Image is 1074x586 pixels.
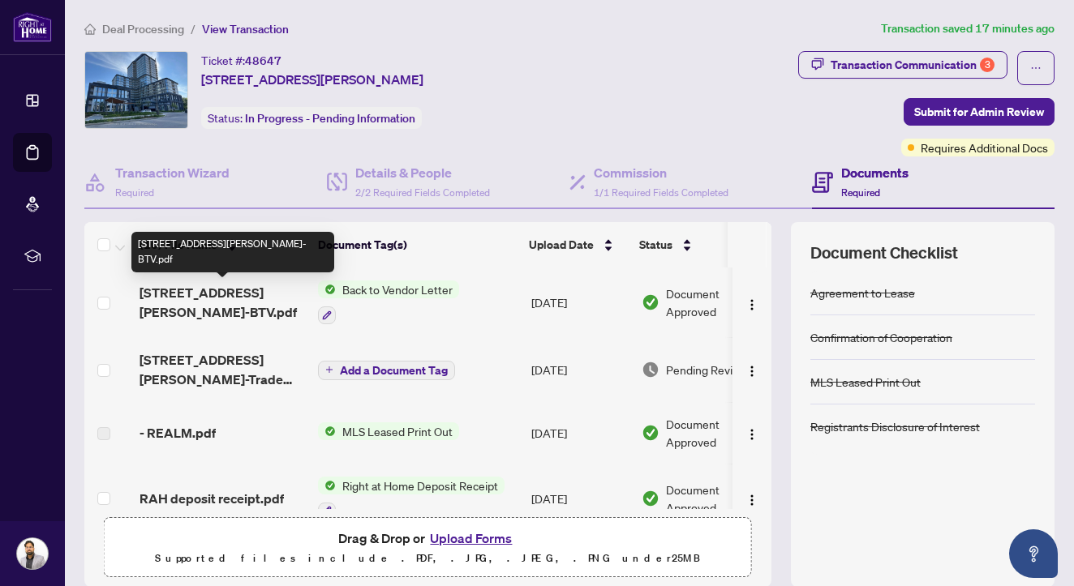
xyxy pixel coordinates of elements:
div: MLS Leased Print Out [810,373,921,391]
h4: Commission [594,163,728,182]
span: Submit for Admin Review [914,99,1044,125]
span: RAH deposit receipt.pdf [140,489,284,508]
button: Logo [739,485,765,511]
article: Transaction saved 17 minutes ago [881,19,1055,38]
span: ellipsis [1030,62,1042,74]
img: Status Icon [318,422,336,440]
span: 48647 [245,53,281,68]
th: Upload Date [522,222,633,267]
div: Transaction Communication [831,52,995,78]
img: Logo [745,428,758,441]
span: Right at Home Deposit Receipt [336,477,505,494]
img: Status Icon [318,477,336,494]
img: IMG-W12308103_1.jpg [85,52,187,128]
img: Document Status [642,490,659,507]
span: [STREET_ADDRESS][PERSON_NAME]-Trade sheet-[PERSON_NAME] to review.pdf [140,350,305,389]
span: Deal Processing [102,22,184,36]
button: Status IconBack to Vendor Letter [318,280,459,324]
div: Status: [201,107,422,129]
span: Drag & Drop or [338,528,517,549]
div: Agreement to Lease [810,284,915,302]
span: MLS Leased Print Out [336,422,459,440]
div: Confirmation of Cooperation [810,328,952,346]
span: plus [325,366,333,374]
h4: Documents [841,163,909,182]
span: Document Approved [666,481,767,516]
span: [STREET_ADDRESS][PERSON_NAME] [201,70,423,89]
span: 2/2 Required Fields Completed [355,186,490,199]
button: Upload Forms [425,528,517,549]
img: Profile Icon [17,538,48,569]
button: Status IconMLS Leased Print Out [318,422,459,440]
span: home [84,24,96,35]
img: Logo [745,494,758,507]
span: View Transaction [202,22,289,36]
span: Status [639,236,672,254]
img: Status Icon [318,280,336,298]
p: Supported files include .PDF, .JPG, .JPEG, .PNG under 25 MB [114,549,741,568]
button: Add a Document Tag [318,361,455,380]
button: Logo [739,420,765,446]
button: Logo [739,357,765,383]
span: [STREET_ADDRESS][PERSON_NAME]-BTV.pdf [140,283,305,322]
span: In Progress - Pending Information [245,111,415,126]
div: 3 [980,58,995,72]
img: Document Status [642,293,659,311]
span: Back to Vendor Letter [336,280,459,298]
span: Upload Date [529,236,594,254]
div: Registrants Disclosure of Interest [810,417,980,435]
span: Document Approved [666,415,767,451]
img: Document Status [642,424,659,442]
span: Requires Additional Docs [921,139,1048,156]
h4: Transaction Wizard [115,163,230,182]
button: Add a Document Tag [318,359,455,380]
td: [DATE] [525,267,635,337]
button: Status IconRight at Home Deposit Receipt [318,477,505,520]
span: Required [841,186,880,199]
th: Status [633,222,771,267]
button: Logo [739,289,765,315]
div: Ticket #: [201,51,281,70]
span: Required [115,186,154,199]
span: Pending Review [666,361,747,379]
img: Logo [745,298,758,311]
span: 1/1 Required Fields Completed [594,186,728,199]
img: logo [13,12,52,42]
span: - REALM.pdf [140,423,216,443]
td: [DATE] [525,402,635,464]
span: Drag & Drop orUpload FormsSupported files include .PDF, .JPG, .JPEG, .PNG under25MB [105,518,751,578]
th: Document Tag(s) [311,222,522,267]
span: Document Approved [666,284,767,320]
button: Transaction Communication3 [798,51,1007,79]
span: Add a Document Tag [340,365,448,376]
th: (10) File Name [133,222,311,267]
img: Document Status [642,361,659,379]
li: / [191,19,195,38]
span: Document Checklist [810,242,958,264]
td: [DATE] [525,337,635,402]
button: Open asap [1009,529,1058,578]
div: [STREET_ADDRESS][PERSON_NAME]-BTV.pdf [131,232,334,272]
img: Logo [745,365,758,378]
button: Submit for Admin Review [904,98,1055,126]
td: [DATE] [525,464,635,533]
h4: Details & People [355,163,490,182]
